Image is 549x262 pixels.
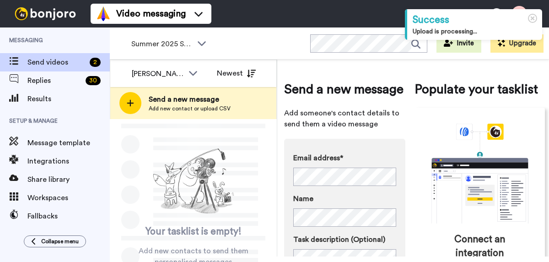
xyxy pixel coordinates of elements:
[149,94,231,105] span: Send a new message
[90,58,101,67] div: 2
[27,192,110,203] span: Workspaces
[284,80,405,98] span: Send a new message
[145,225,242,239] span: Your tasklist is empty!
[149,105,231,112] span: Add new contact or upload CSV
[27,75,82,86] span: Replies
[86,76,101,85] div: 30
[132,68,184,79] div: [PERSON_NAME]
[116,7,186,20] span: Video messaging
[24,235,86,247] button: Collapse menu
[27,93,110,104] span: Results
[96,6,111,21] img: vm-color.svg
[293,153,396,164] label: Email address*
[27,57,86,68] span: Send videos
[41,238,79,245] span: Collapse menu
[284,108,405,130] span: Add someone's contact details to send them a video message
[436,34,481,53] button: Invite
[413,27,537,36] div: Upload is processing...
[210,64,263,82] button: Newest
[414,80,545,98] span: Populate your tasklist
[27,137,110,148] span: Message template
[11,7,80,20] img: bj-logo-header-white.svg
[27,156,110,167] span: Integrations
[148,145,239,218] img: ready-set-action.png
[27,174,110,185] span: Share library
[131,38,193,49] span: Summer 2025 Surveys
[413,13,537,27] div: Success
[411,124,549,224] div: animation
[27,211,110,222] span: Fallbacks
[293,234,396,245] label: Task description (Optional)
[293,193,313,204] span: Name
[490,34,544,53] button: Upgrade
